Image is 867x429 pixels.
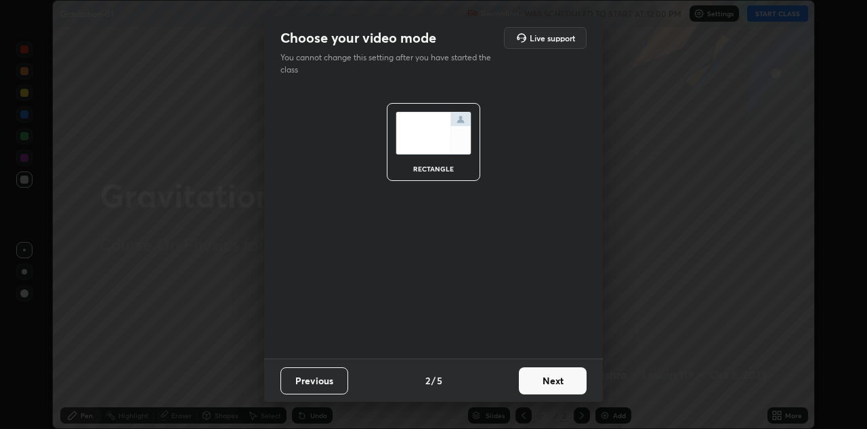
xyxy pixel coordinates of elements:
h4: 5 [437,373,442,388]
h5: Live support [530,34,575,42]
h4: 2 [425,373,430,388]
button: Next [519,367,587,394]
button: Previous [280,367,348,394]
h4: / [431,373,436,388]
p: You cannot change this setting after you have started the class [280,52,500,76]
img: normalScreenIcon.ae25ed63.svg [396,112,471,155]
h2: Choose your video mode [280,29,436,47]
div: rectangle [406,165,461,172]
